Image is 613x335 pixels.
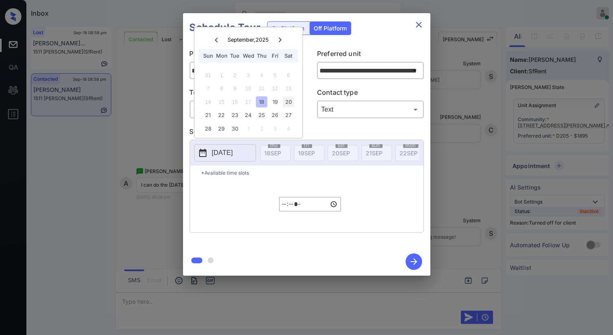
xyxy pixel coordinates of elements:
div: In Person [192,103,294,116]
div: Choose Monday, September 22nd, 2025 [216,110,227,121]
div: Choose Saturday, September 20th, 2025 [283,96,294,108]
p: *Available time slots [202,166,423,180]
div: Not available Wednesday, September 17th, 2025 [243,96,254,108]
div: Wed [243,50,254,61]
div: Choose Monday, September 29th, 2025 [216,123,227,134]
div: Choose Friday, October 3rd, 2025 [270,123,281,134]
div: On Platform [268,22,308,35]
div: Sun [202,50,214,61]
p: Select slot [190,127,424,140]
div: Choose Tuesday, September 30th, 2025 [229,123,240,134]
div: Not available Sunday, September 14th, 2025 [202,96,214,108]
div: Not available Tuesday, September 16th, 2025 [229,96,240,108]
div: Not available Saturday, September 6th, 2025 [283,70,294,81]
div: off-platform-time-select [279,180,341,228]
p: [DATE] [212,148,233,158]
div: Tue [229,50,240,61]
h2: Schedule Tour [183,13,267,42]
button: close [411,16,427,33]
div: Not available Monday, September 8th, 2025 [216,83,227,94]
div: Not available Sunday, September 7th, 2025 [202,83,214,94]
p: Contact type [317,87,424,101]
div: Choose Saturday, September 27th, 2025 [283,110,294,121]
div: Not available Saturday, September 13th, 2025 [283,83,294,94]
div: Not available Friday, September 5th, 2025 [270,70,281,81]
div: Text [319,103,422,116]
p: Preferred unit [317,49,424,62]
div: Mon [216,50,227,61]
div: Choose Friday, September 26th, 2025 [270,110,281,121]
button: [DATE] [194,144,256,162]
button: Open [409,65,420,76]
div: Choose Saturday, October 4th, 2025 [283,123,294,134]
div: September , 2025 [228,37,269,43]
div: Choose Friday, September 19th, 2025 [270,96,281,108]
div: Not available Tuesday, September 9th, 2025 [229,83,240,94]
div: Choose Sunday, September 21st, 2025 [202,110,214,121]
div: Not available Wednesday, September 3rd, 2025 [243,70,254,81]
div: Not available Friday, September 12th, 2025 [270,83,281,94]
div: Not available Monday, September 15th, 2025 [216,96,227,108]
div: Not available Sunday, August 31st, 2025 [202,70,214,81]
div: Sat [283,50,294,61]
div: Choose Sunday, September 28th, 2025 [202,123,214,134]
div: Not available Monday, September 1st, 2025 [216,70,227,81]
div: Not available Thursday, September 11th, 2025 [256,83,267,94]
div: Not available Thursday, September 4th, 2025 [256,70,267,81]
div: Choose Thursday, September 25th, 2025 [256,110,267,121]
div: month 2025-09 [197,68,300,135]
p: Preferred community [190,49,296,62]
div: Not available Tuesday, September 2nd, 2025 [229,70,240,81]
div: Choose Wednesday, September 24th, 2025 [243,110,254,121]
div: Not available Wednesday, September 10th, 2025 [243,83,254,94]
p: Tour type [190,87,296,101]
div: Fri [270,50,281,61]
div: Choose Tuesday, September 23rd, 2025 [229,110,240,121]
div: Choose Thursday, October 2nd, 2025 [256,123,267,134]
div: Thu [256,50,267,61]
div: Choose Thursday, September 18th, 2025 [256,96,267,108]
div: Choose Wednesday, October 1st, 2025 [243,123,254,134]
div: Off Platform [310,22,351,35]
